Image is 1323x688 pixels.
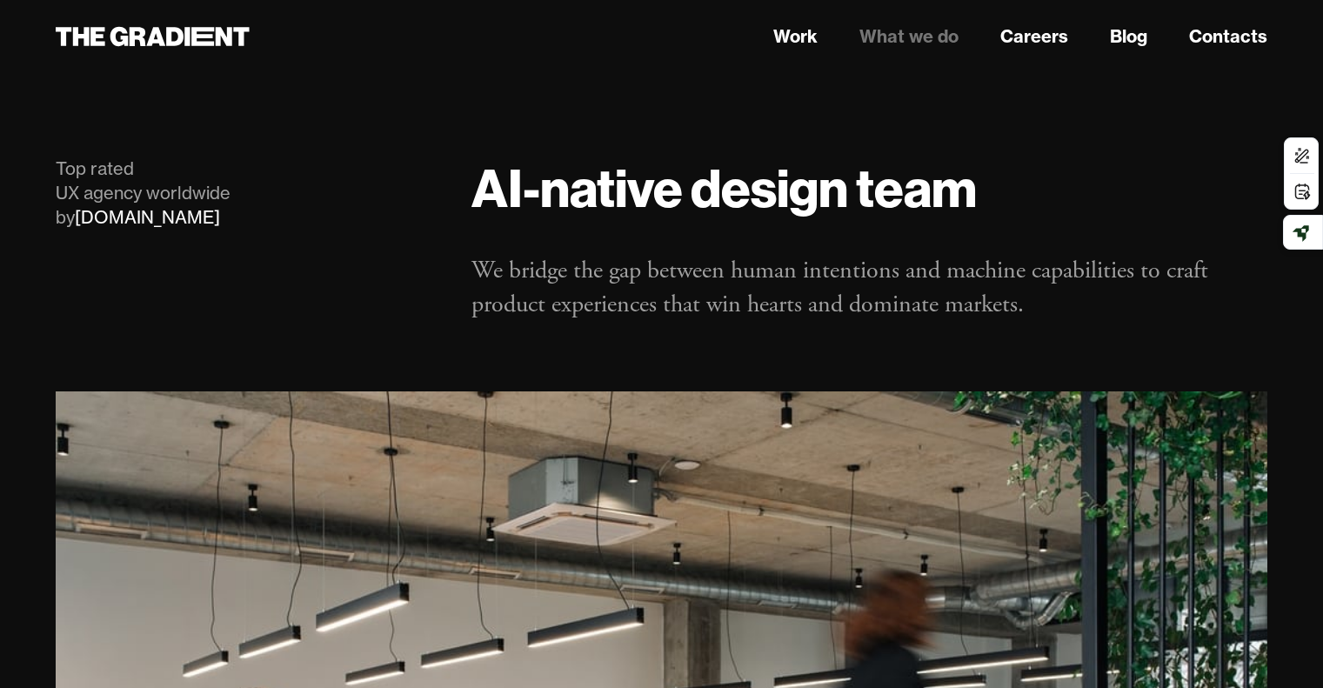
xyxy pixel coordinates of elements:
div: Top rated UX agency worldwide by [56,157,437,230]
a: What we do [859,23,959,50]
p: We bridge the gap between human intentions and machine capabilities to craft product experiences ... [471,254,1267,322]
a: Contacts [1189,23,1267,50]
a: Work [773,23,818,50]
a: [DOMAIN_NAME] [75,206,220,228]
h1: AI-native design team [471,157,1267,219]
a: Blog [1110,23,1147,50]
a: Careers [1000,23,1068,50]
